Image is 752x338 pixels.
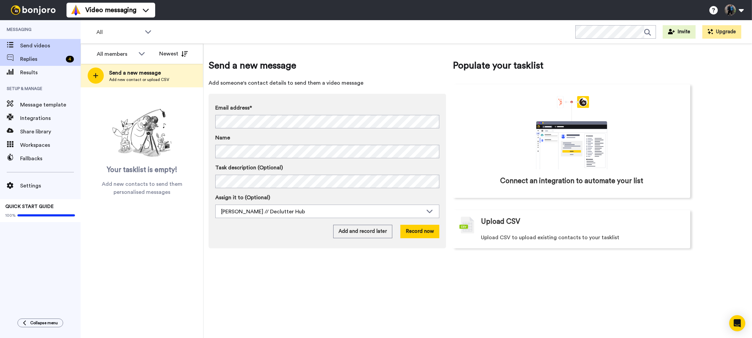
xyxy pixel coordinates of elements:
span: Settings [20,182,81,190]
span: Share library [20,128,81,136]
span: Add new contacts to send them personalised messages [91,180,193,196]
div: animation [521,96,622,169]
span: Replies [20,55,63,63]
button: Add and record later [333,225,392,238]
img: csv-grey.png [459,217,474,234]
span: All [96,28,141,36]
span: Add someone's contact details to send them a video message [209,79,446,87]
span: Workspaces [20,141,81,149]
button: Newest [154,47,193,60]
span: Video messaging [85,5,136,15]
span: Send videos [20,42,81,50]
span: Integrations [20,114,81,122]
button: Invite [663,25,696,39]
span: 100% [5,213,16,218]
img: ready-set-action.png [108,106,176,160]
span: Fallbacks [20,155,81,163]
div: 4 [66,56,74,62]
div: Open Intercom Messenger [729,315,745,331]
label: Assign it to (Optional) [215,194,439,202]
span: Populate your tasklist [453,59,690,72]
span: Send a new message [109,69,169,77]
span: Add new contact or upload CSV [109,77,169,82]
div: [PERSON_NAME] // Declutter Hub [221,208,423,216]
span: Send a new message [209,59,446,72]
img: bj-logo-header-white.svg [8,5,58,15]
button: Upgrade [702,25,741,39]
img: vm-color.svg [71,5,81,15]
span: Upload CSV [481,217,520,227]
label: Email address* [215,104,439,112]
button: Record now [400,225,439,238]
span: Your tasklist is empty! [107,165,177,175]
span: Message template [20,101,81,109]
label: Task description (Optional) [215,164,439,172]
span: Results [20,69,81,77]
span: Collapse menu [30,320,58,326]
span: QUICK START GUIDE [5,204,54,209]
div: All members [97,50,135,58]
span: Connect an integration to automate your list [500,176,643,186]
span: Name [215,134,230,142]
span: Upload CSV to upload existing contacts to your tasklist [481,234,619,242]
button: Collapse menu [17,319,63,327]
